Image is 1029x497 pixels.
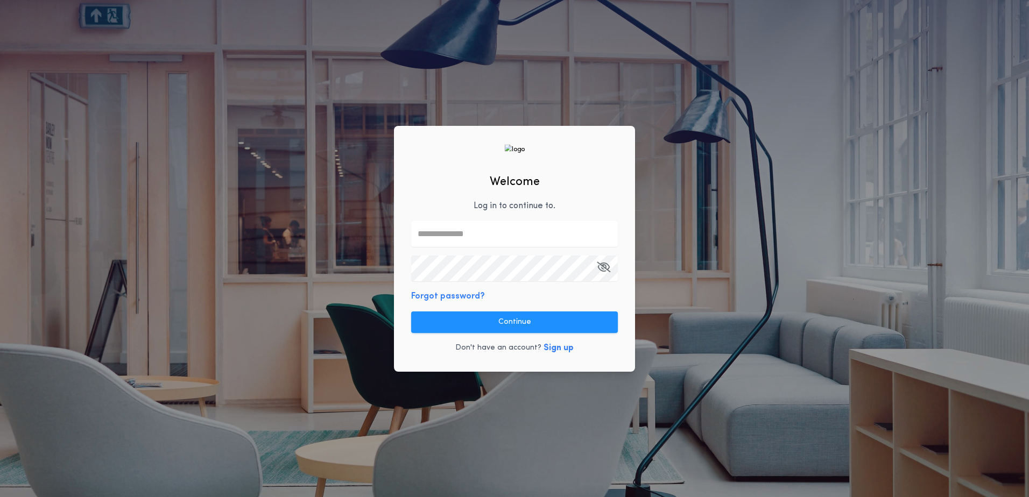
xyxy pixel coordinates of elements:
[474,200,555,212] p: Log in to continue to .
[411,290,485,303] button: Forgot password?
[490,173,540,191] h2: Welcome
[411,311,618,333] button: Continue
[544,342,574,354] button: Sign up
[504,144,525,154] img: logo
[455,343,541,353] p: Don't have an account?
